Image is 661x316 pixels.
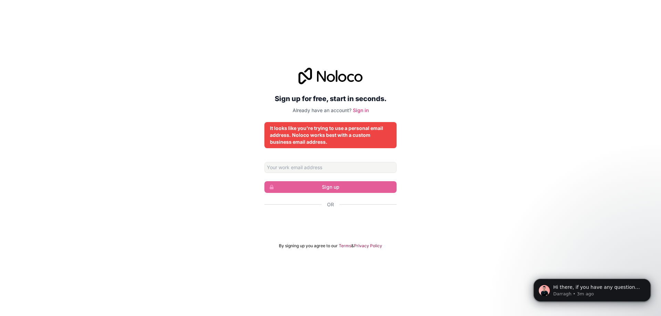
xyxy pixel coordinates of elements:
[327,201,334,208] span: Or
[264,181,397,193] button: Sign up
[264,162,397,173] input: Email address
[293,107,352,113] span: Already have an account?
[339,243,351,249] a: Terms
[261,216,400,231] iframe: Sign in with Google Button
[279,243,338,249] span: By signing up you agree to our
[523,264,661,313] iframe: Intercom notifications message
[264,92,397,105] h2: Sign up for free, start in seconds.
[351,243,354,249] span: &
[354,243,382,249] a: Privacy Policy
[353,107,369,113] a: Sign in
[270,125,391,145] div: It looks like you're trying to use a personal email address. Noloco works best with a custom busi...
